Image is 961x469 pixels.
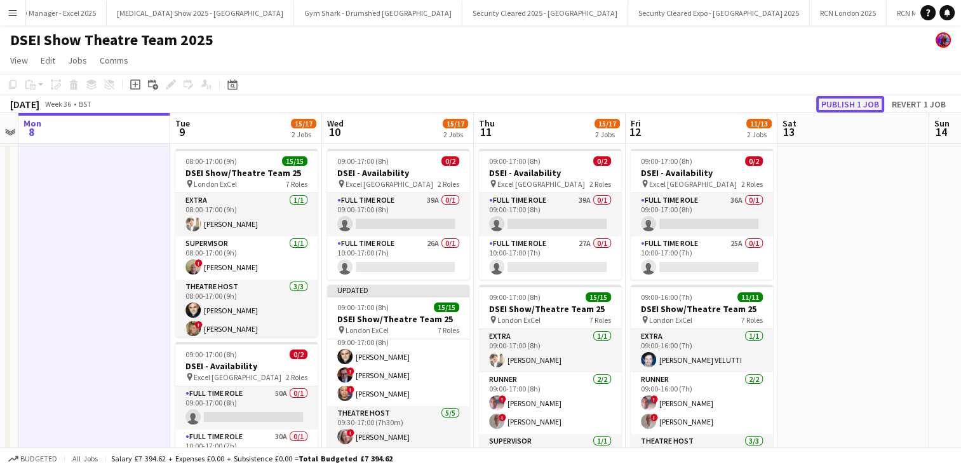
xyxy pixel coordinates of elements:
[20,454,57,463] span: Budgeted
[346,325,389,335] span: London ExCel
[631,303,773,315] h3: DSEI Show/Theatre Team 25
[489,292,541,302] span: 09:00-17:00 (8h)
[6,452,59,466] button: Budgeted
[347,429,354,437] span: !
[438,179,459,189] span: 2 Roles
[175,193,318,236] app-card-role: Extra1/108:00-17:00 (9h)[PERSON_NAME]
[327,149,469,280] app-job-card: 09:00-17:00 (8h)0/2DSEI - Availability Excel [GEOGRAPHIC_DATA]2 RolesFull Time Role39A0/109:00-17...
[290,350,307,359] span: 0/2
[347,367,354,375] span: !
[173,125,190,139] span: 9
[595,130,619,139] div: 2 Jobs
[10,55,28,66] span: View
[100,55,128,66] span: Comms
[631,329,773,372] app-card-role: Extra1/109:00-16:00 (7h)[PERSON_NAME] VELUTTI
[111,454,393,463] div: Salary £7 394.62 + Expenses £0.00 + Subsistence £0.00 =
[631,118,641,129] span: Fri
[816,96,884,112] button: Publish 1 job
[595,119,620,128] span: 15/17
[934,118,950,129] span: Sun
[337,156,389,166] span: 09:00-17:00 (8h)
[185,156,237,166] span: 08:00-17:00 (9h)
[641,156,692,166] span: 09:00-17:00 (8h)
[5,52,33,69] a: View
[737,292,763,302] span: 11/11
[477,125,495,139] span: 11
[291,119,316,128] span: 15/17
[631,372,773,434] app-card-role: Runner2/209:00-16:00 (7h)![PERSON_NAME]![PERSON_NAME]
[586,292,611,302] span: 15/15
[745,156,763,166] span: 0/2
[175,360,318,372] h3: DSEI - Availability
[70,454,100,463] span: All jobs
[10,98,39,111] div: [DATE]
[629,125,641,139] span: 12
[649,179,737,189] span: Excel [GEOGRAPHIC_DATA]
[631,193,773,236] app-card-role: Full Time Role36A0/109:00-17:00 (8h)
[497,315,541,325] span: London ExCel
[479,303,621,315] h3: DSEI Show/Theatre Team 25
[10,31,213,50] h1: DSEI Show Theatre Team 2025
[41,55,55,66] span: Edit
[438,325,459,335] span: 7 Roles
[589,315,611,325] span: 7 Roles
[294,1,462,25] button: Gym Shark - Drumshed [GEOGRAPHIC_DATA]
[327,118,344,129] span: Wed
[286,372,307,382] span: 2 Roles
[327,313,469,325] h3: DSEI Show/Theatre Team 25
[175,386,318,430] app-card-role: Full Time Role50A0/109:00-17:00 (8h)
[489,156,541,166] span: 09:00-17:00 (8h)
[327,193,469,236] app-card-role: Full Time Role39A0/109:00-17:00 (8h)
[747,130,771,139] div: 2 Jobs
[462,1,628,25] button: Security Cleared 2025 - [GEOGRAPHIC_DATA]
[434,302,459,312] span: 15/15
[325,125,344,139] span: 10
[479,193,621,236] app-card-role: Full Time Role39A0/109:00-17:00 (8h)
[783,118,796,129] span: Sat
[443,130,467,139] div: 2 Jobs
[36,52,60,69] a: Edit
[479,372,621,434] app-card-role: Runner2/209:00-17:00 (8h)![PERSON_NAME]![PERSON_NAME]
[175,167,318,179] h3: DSEI Show/Theatre Team 25
[195,259,203,267] span: !
[443,119,468,128] span: 15/17
[175,118,190,129] span: Tue
[441,156,459,166] span: 0/2
[479,167,621,179] h3: DSEI - Availability
[68,55,87,66] span: Jobs
[649,315,692,325] span: London ExCel
[589,179,611,189] span: 2 Roles
[593,156,611,166] span: 0/2
[292,130,316,139] div: 2 Jobs
[499,414,506,421] span: !
[22,125,41,139] span: 8
[327,167,469,179] h3: DSEI - Availability
[175,149,318,337] app-job-card: 08:00-17:00 (9h)15/15DSEI Show/Theatre Team 25 London ExCel7 RolesExtra1/108:00-17:00 (9h)[PERSON...
[628,1,810,25] button: Security Cleared Expo - [GEOGRAPHIC_DATA] 2025
[327,285,469,295] div: Updated
[497,179,585,189] span: Excel [GEOGRAPHIC_DATA]
[479,149,621,280] app-job-card: 09:00-17:00 (8h)0/2DSEI - Availability Excel [GEOGRAPHIC_DATA]2 RolesFull Time Role39A0/109:00-17...
[631,167,773,179] h3: DSEI - Availability
[194,372,281,382] span: Excel [GEOGRAPHIC_DATA]
[175,280,318,360] app-card-role: Theatre Host3/308:00-17:00 (9h)[PERSON_NAME]![PERSON_NAME]
[63,52,92,69] a: Jobs
[932,125,950,139] span: 14
[631,236,773,280] app-card-role: Full Time Role25A0/110:00-17:00 (7h)
[479,118,495,129] span: Thu
[194,179,237,189] span: London ExCel
[781,125,796,139] span: 13
[631,149,773,280] app-job-card: 09:00-17:00 (8h)0/2DSEI - Availability Excel [GEOGRAPHIC_DATA]2 RolesFull Time Role36A0/109:00-17...
[641,292,692,302] span: 09:00-16:00 (7h)
[79,99,91,109] div: BST
[327,236,469,280] app-card-role: Full Time Role26A0/110:00-17:00 (7h)
[499,395,506,403] span: !
[282,156,307,166] span: 15/15
[746,119,772,128] span: 11/13
[299,454,393,463] span: Total Budgeted £7 394.62
[286,179,307,189] span: 7 Roles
